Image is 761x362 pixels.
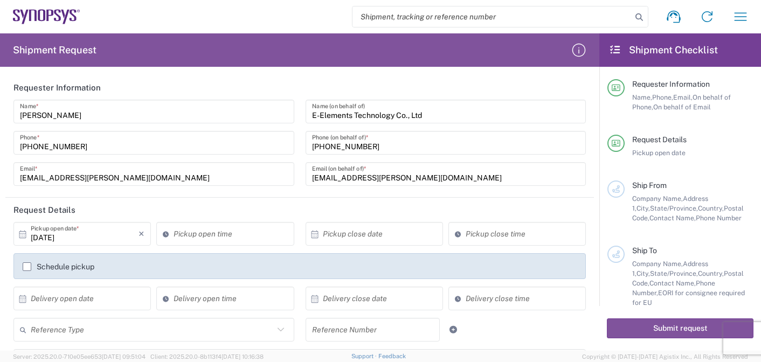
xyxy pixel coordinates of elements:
span: City, [637,269,650,277]
span: Company Name, [632,194,683,203]
a: Feedback [378,353,406,359]
span: Email, [673,93,693,101]
span: Phone Number [696,214,742,222]
span: Request Details [632,135,687,144]
i: × [139,225,144,242]
span: Requester Information [632,80,710,88]
span: Ship To [632,246,657,255]
h2: Shipment Request [13,44,96,57]
h2: Request Details [13,205,75,215]
span: Server: 2025.20.0-710e05ee653 [13,353,146,360]
span: [DATE] 10:16:38 [222,353,264,360]
span: Country, [698,204,724,212]
span: Copyright © [DATE]-[DATE] Agistix Inc., All Rights Reserved [582,352,748,361]
span: Pickup open date [632,149,686,157]
span: State/Province, [650,269,698,277]
a: Add Reference [446,322,461,337]
span: Name, [632,93,652,101]
span: City, [637,204,650,212]
span: On behalf of Email [653,103,711,111]
button: Submit request [607,318,753,338]
span: Ship From [632,181,667,190]
input: Shipment, tracking or reference number [352,6,632,27]
a: Support [351,353,378,359]
label: Schedule pickup [23,262,94,271]
span: EORI for consignee required for EU [632,289,745,307]
span: Client: 2025.20.0-8b113f4 [150,353,264,360]
h2: Requester Information [13,82,101,93]
span: [DATE] 09:51:04 [102,353,146,360]
span: Country, [698,269,724,277]
span: Company Name, [632,260,683,268]
span: State/Province, [650,204,698,212]
span: Contact Name, [649,214,696,222]
span: Phone, [652,93,673,101]
span: Contact Name, [649,279,696,287]
h2: Shipment Checklist [609,44,718,57]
